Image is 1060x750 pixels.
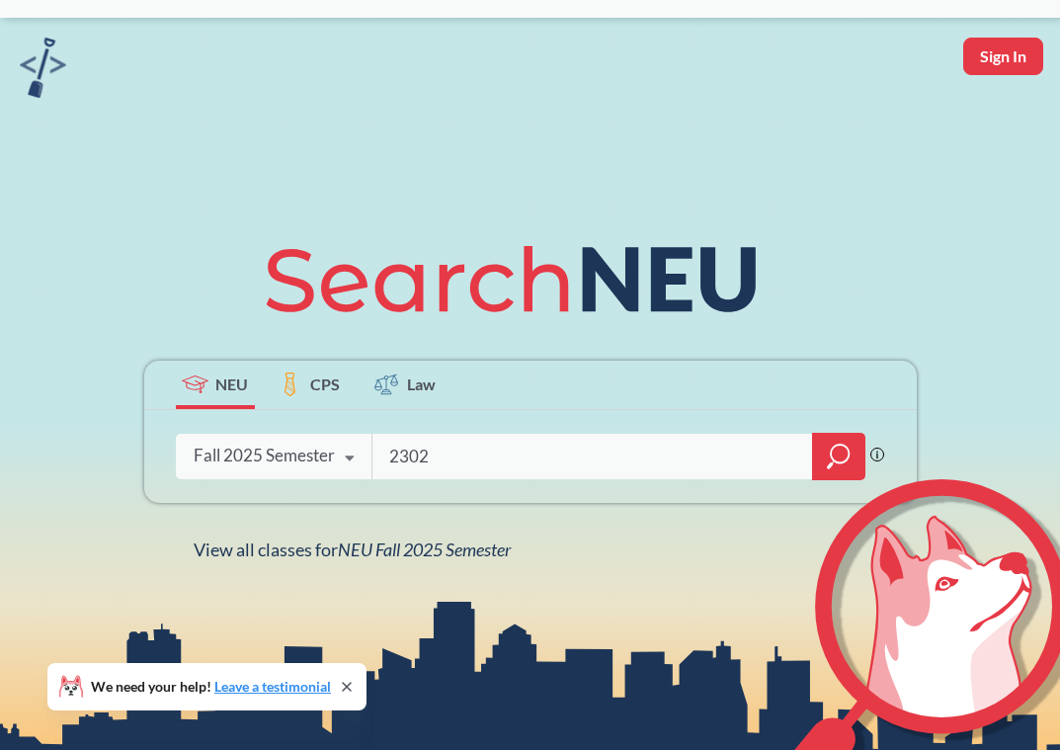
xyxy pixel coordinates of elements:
input: Class, professor, course number, "phrase" [387,436,798,477]
a: Leave a testimonial [214,678,331,695]
span: NEU [215,373,248,395]
img: sandbox logo [20,38,66,98]
a: sandbox logo [20,38,66,104]
span: Law [407,373,436,395]
span: NEU Fall 2025 Semester [338,539,511,560]
div: Fall 2025 Semester [194,445,335,466]
div: magnifying glass [812,433,865,480]
span: View all classes for [194,539,511,560]
button: Sign In [963,38,1043,75]
span: We need your help! [91,680,331,694]
span: CPS [310,373,340,395]
svg: magnifying glass [827,443,851,470]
